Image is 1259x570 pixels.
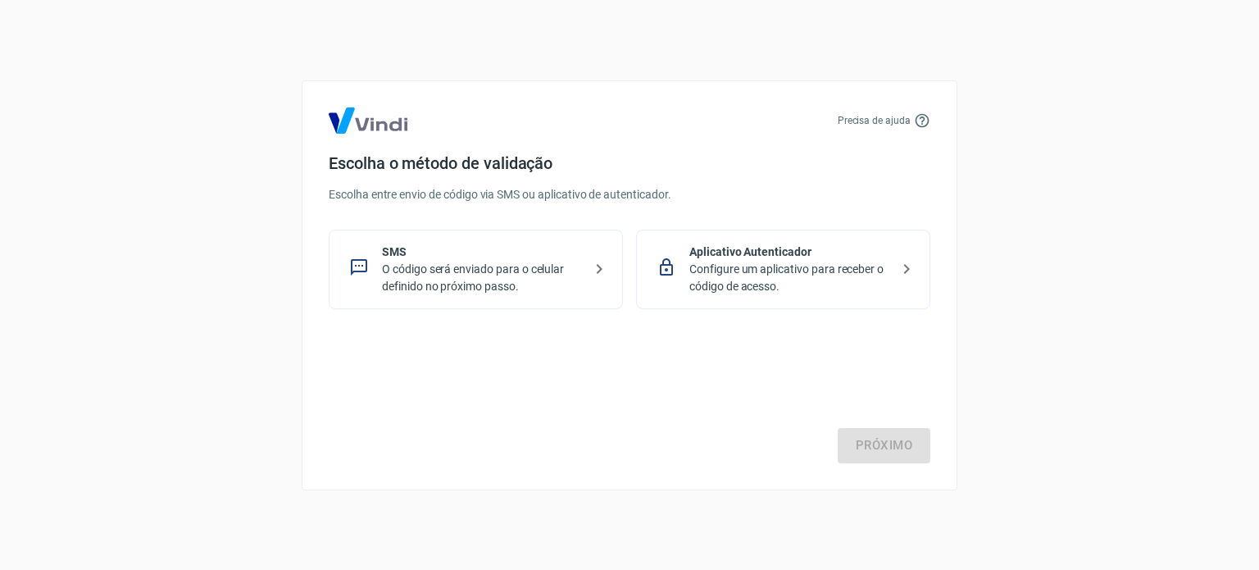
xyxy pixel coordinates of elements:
h4: Escolha o método de validação [329,153,930,173]
p: Aplicativo Autenticador [689,244,890,261]
p: Escolha entre envio de código via SMS ou aplicativo de autenticador. [329,186,930,203]
p: O código será enviado para o celular definido no próximo passo. [382,261,583,295]
p: SMS [382,244,583,261]
p: Configure um aplicativo para receber o código de acesso. [689,261,890,295]
div: Aplicativo AutenticadorConfigure um aplicativo para receber o código de acesso. [636,230,930,309]
p: Precisa de ajuda [838,113,911,128]
img: Logo Vind [329,107,407,134]
div: SMSO código será enviado para o celular definido no próximo passo. [329,230,623,309]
